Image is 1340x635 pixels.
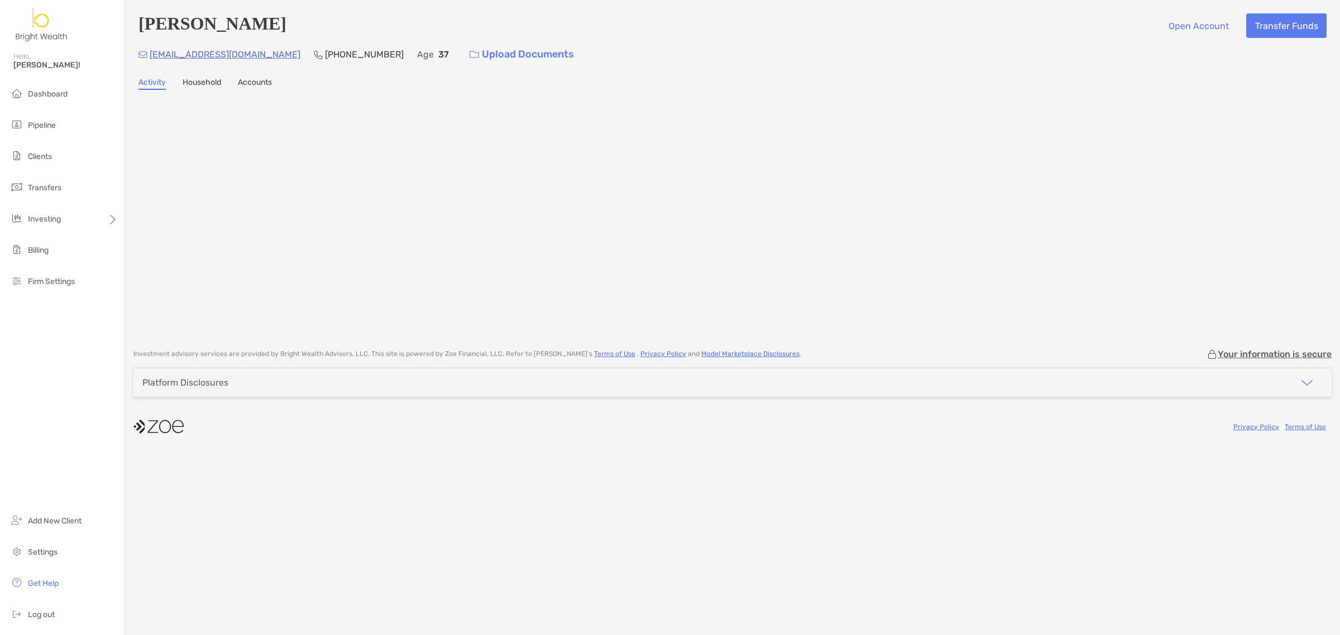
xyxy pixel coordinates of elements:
span: Log out [28,610,55,619]
img: billing icon [10,243,23,256]
img: settings icon [10,545,23,558]
a: Upload Documents [462,42,581,66]
span: [PERSON_NAME]! [13,60,118,70]
a: Terms of Use [594,350,635,358]
a: Privacy Policy [1233,423,1279,431]
img: logout icon [10,607,23,620]
img: investing icon [10,211,23,225]
img: icon arrow [1300,376,1314,389]
img: clients icon [10,149,23,162]
img: transfers icon [10,180,23,194]
p: 37 [438,47,449,61]
img: Zoe Logo [13,4,70,45]
span: Add New Client [28,516,82,526]
span: Get Help [28,579,59,588]
div: Platform Disclosures [142,377,228,388]
span: Billing [28,246,49,255]
p: [EMAIL_ADDRESS][DOMAIN_NAME] [150,47,300,61]
span: Settings [28,547,58,557]
a: Activity [138,78,166,90]
a: Model Marketplace Disclosures [701,350,800,358]
span: Pipeline [28,121,56,130]
p: Your information is secure [1218,349,1332,359]
img: get-help icon [10,576,23,589]
img: Email Icon [138,51,147,58]
p: Investment advisory services are provided by Bright Wealth Advisors, LLC . This site is powered b... [133,350,801,358]
span: Transfers [28,183,61,193]
img: pipeline icon [10,118,23,131]
img: company logo [133,414,184,439]
span: Investing [28,214,61,224]
a: Terms of Use [1285,423,1326,431]
button: Open Account [1160,13,1237,38]
a: Privacy Policy [640,350,686,358]
img: button icon [470,51,479,59]
span: Clients [28,152,52,161]
p: [PHONE_NUMBER] [325,47,404,61]
h4: [PERSON_NAME] [138,13,286,38]
p: Age [417,47,434,61]
span: Firm Settings [28,277,75,286]
img: add_new_client icon [10,513,23,527]
a: Accounts [238,78,272,90]
img: firm-settings icon [10,274,23,287]
a: Household [183,78,221,90]
img: Phone Icon [314,50,323,59]
button: Transfer Funds [1246,13,1327,38]
img: dashboard icon [10,86,23,100]
span: Dashboard [28,89,68,99]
